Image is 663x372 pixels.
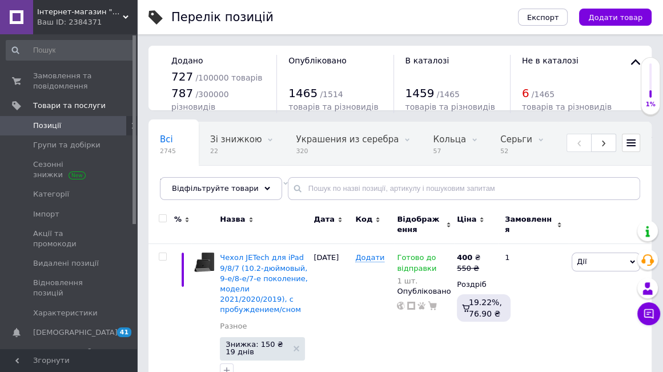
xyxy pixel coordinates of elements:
[33,229,106,249] span: Акції та промокоди
[641,101,660,109] div: 1%
[160,178,277,188] span: Жіночі купальники, Опу...
[320,90,343,99] span: / 1514
[433,134,466,145] span: Кольца
[174,214,182,225] span: %
[33,209,59,219] span: Імпорт
[579,9,652,26] button: Додати товар
[355,253,384,262] span: Додати
[33,308,98,318] span: Характеристики
[457,263,480,274] div: 550 ₴
[588,13,642,22] span: Додати товар
[288,86,318,100] span: 1465
[355,214,372,225] span: Код
[397,253,436,275] span: Готово до відправки
[6,40,135,61] input: Пошук
[577,257,586,266] span: Дії
[220,253,307,314] a: Чехол JETech для iPad 9/8/7 (10.2-дюймовый, 9-е/8-е/7-е поколение, модели 2021/2020/2019), с проб...
[405,56,449,65] span: В каталозі
[171,56,203,65] span: Додано
[33,159,106,180] span: Сезонні знижки
[397,214,443,235] span: Відображення
[33,258,99,269] span: Видалені позиції
[33,189,69,199] span: Категорії
[500,147,532,155] span: 52
[160,134,173,145] span: Всі
[288,102,378,111] span: товарів та різновидів
[33,140,101,150] span: Групи та добірки
[522,102,612,111] span: товарів та різновидів
[288,177,640,200] input: Пошук по назві позиції, артикулу і пошуковим запитам
[314,214,335,225] span: Дата
[296,134,399,145] span: Украшения из серебра
[527,13,559,22] span: Експорт
[148,166,300,209] div: Жіночі купальники, Опубліковані
[171,86,193,100] span: 787
[195,73,262,82] span: / 100000 товарів
[172,184,259,193] span: Відфільтруйте товари
[397,277,451,285] div: 1 шт.
[637,302,660,325] button: Чат з покупцем
[457,253,472,262] b: 400
[37,17,137,27] div: Ваш ID: 2384371
[397,286,451,297] div: Опубліковано
[171,70,193,83] span: 727
[160,147,176,155] span: 2745
[469,298,502,318] span: 19.22%, 76.90 ₴
[33,278,106,298] span: Відновлення позицій
[37,7,123,17] span: Інтернет-магазин "LiderTop"
[457,253,480,263] div: ₴
[296,147,399,155] span: 320
[117,327,131,337] span: 41
[33,121,61,131] span: Позиції
[220,321,247,331] a: Разное
[33,101,106,111] span: Товари та послуги
[457,279,495,290] div: Роздріб
[171,11,274,23] div: Перелік позицій
[171,90,229,112] span: / 300000 різновидів
[433,147,466,155] span: 57
[437,90,460,99] span: / 1465
[210,147,262,155] span: 22
[33,347,106,367] span: Показники роботи компанії
[33,71,106,91] span: Замовлення та повідомлення
[405,102,495,111] span: товарів та різновидів
[522,56,578,65] span: Не в каталозі
[226,341,288,355] span: Знижка: 150 ₴ 19 днів
[518,9,568,26] button: Експорт
[220,214,245,225] span: Назва
[33,327,118,338] span: [DEMOGRAPHIC_DATA]
[405,86,435,100] span: 1459
[522,86,529,100] span: 6
[532,90,554,99] span: / 1465
[500,134,532,145] span: Серьги
[457,214,476,225] span: Ціна
[194,253,214,272] img: Чехол JETech для iPad 9/8/7 (10.2-дюймовый, 9-е/8-е/7-е поколение, модели 2021/2020/2019), с проб...
[505,214,554,235] span: Замовлення
[288,56,347,65] span: Опубліковано
[210,134,262,145] span: Зі знижкою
